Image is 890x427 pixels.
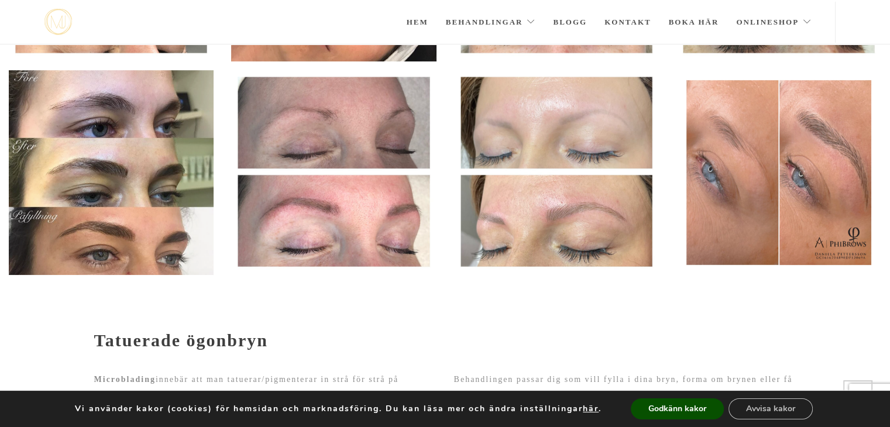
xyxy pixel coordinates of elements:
[736,2,812,43] a: Onlineshop
[75,404,602,414] p: Vi använder kakor (cookies) för hemsidan och marknadsföring. Du kan läsa mer och ändra inställnin...
[231,70,436,273] img: IMG_4703
[94,330,268,350] strong: Tatuerade ögonbryn
[9,70,214,275] img: Fina ögonbryn med microblading
[583,404,599,414] button: här
[446,2,536,43] a: Behandlingar
[729,398,813,419] button: Avvisa kakor
[676,70,881,275] img: Microblading blonda ögonbryn
[553,2,587,43] a: Blogg
[631,398,724,419] button: Godkänn kakor
[44,9,72,35] img: mjstudio
[44,9,72,35] a: mjstudio mjstudio mjstudio
[454,70,659,273] img: IMG_2311
[604,2,651,43] a: Kontakt
[407,2,428,43] a: Hem
[94,375,156,384] strong: Microblading
[94,317,98,326] span: -
[669,2,719,43] a: Boka här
